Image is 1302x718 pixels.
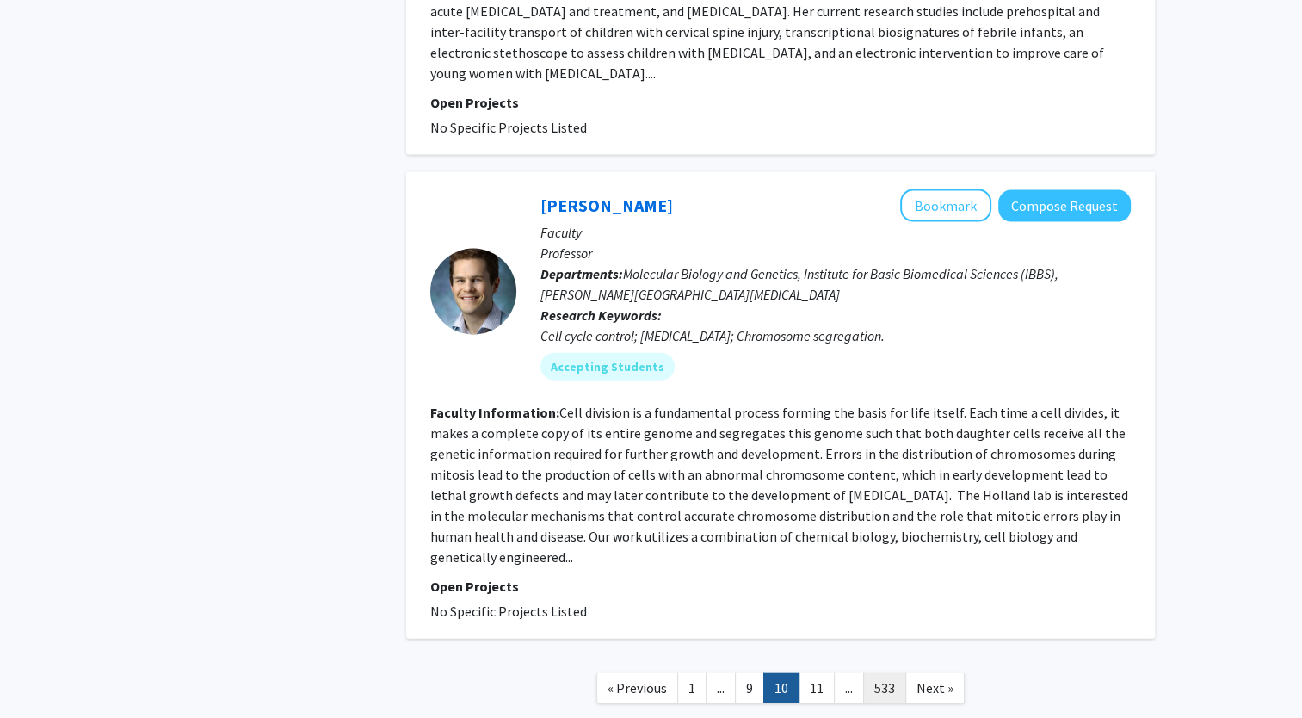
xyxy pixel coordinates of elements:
a: 11 [799,673,835,703]
a: 10 [763,673,799,703]
span: No Specific Projects Listed [430,119,587,136]
span: No Specific Projects Listed [430,603,587,620]
span: « Previous [608,679,667,696]
p: Open Projects [430,576,1131,597]
button: Compose Request to Andrew Holland [998,190,1131,222]
iframe: Chat [13,641,73,705]
a: Previous [596,673,678,703]
a: 1 [677,673,707,703]
b: Departments: [540,265,623,282]
p: Open Projects [430,92,1131,113]
b: Faculty Information: [430,404,559,421]
a: 9 [735,673,764,703]
p: Faculty [540,222,1131,243]
div: Cell cycle control; [MEDICAL_DATA]; Chromosome segregation. [540,325,1131,346]
fg-read-more: Cell division is a fundamental process forming the basis for life itself. Each time a cell divide... [430,404,1128,566]
button: Add Andrew Holland to Bookmarks [900,189,991,222]
span: Next » [916,679,953,696]
span: ... [717,679,725,696]
p: Professor [540,243,1131,263]
mat-chip: Accepting Students [540,353,675,381]
a: Next [905,673,965,703]
a: 533 [863,673,906,703]
b: Research Keywords: [540,306,662,324]
a: [PERSON_NAME] [540,195,673,216]
span: ... [845,679,853,696]
span: Molecular Biology and Genetics, Institute for Basic Biomedical Sciences (IBBS), [PERSON_NAME][GEO... [540,265,1058,303]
